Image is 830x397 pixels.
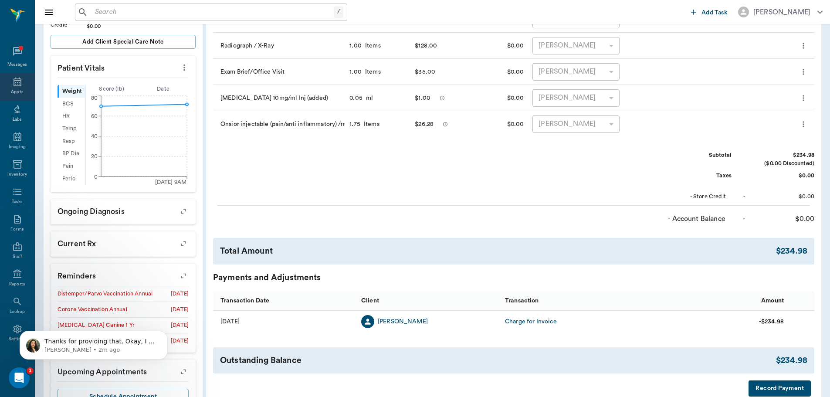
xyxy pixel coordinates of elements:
div: $128.00 [415,39,437,52]
div: [DATE] [171,290,189,298]
div: $234.98 [776,245,807,258]
div: $0.00 [749,193,814,201]
div: 08/26/25 [220,317,240,326]
div: Messages [7,61,27,68]
div: $234.98 [776,354,807,367]
div: [MEDICAL_DATA] 10mg/ml Inj (added) [213,85,345,111]
div: Pain [58,160,85,173]
span: Add client Special Care Note [82,37,164,47]
div: Corona Vaccination Annual [58,305,127,314]
div: ml [362,94,373,102]
div: HR [58,110,85,123]
div: $0.00 [749,214,814,224]
button: [PERSON_NAME] [731,4,830,20]
div: Onsior injectable (pain/anti inflammatory) /ml [213,111,345,137]
div: Perio [58,173,85,185]
tspan: 80 [91,95,98,101]
div: Transaction [505,288,539,313]
div: Items [360,120,379,129]
div: Reports [9,281,25,288]
div: Radiograph / X-Ray [213,33,345,59]
button: more [797,38,810,53]
button: more [797,91,810,105]
div: - [743,214,745,224]
div: $234.98 [749,151,814,159]
button: more [797,64,810,79]
span: 1 [27,367,34,374]
div: $35.00 [415,65,435,78]
div: Staff [13,254,22,260]
div: - Store Credit [661,193,726,201]
div: Lookup [10,309,25,315]
div: Outstanding Balance [220,354,776,367]
tspan: [DATE] 9AM [155,180,187,185]
div: -$234.98 [759,317,784,326]
div: Taxes [666,172,732,180]
div: Items [362,41,381,50]
button: Record Payment [749,380,811,397]
div: Inventory [7,171,27,178]
button: Add Task [688,4,731,20]
div: Imaging [9,144,26,150]
div: Tasks [12,199,23,205]
div: $0.00 [476,59,528,85]
div: Items [362,68,381,76]
div: $0.00 [476,85,528,111]
div: [PERSON_NAME] [753,7,810,17]
div: Transaction Date [213,291,357,310]
div: $0.00 [476,33,528,59]
div: BP Dia [58,148,85,160]
div: 1.75 [349,120,360,129]
div: Weight [58,85,85,98]
div: Labs [13,116,22,123]
div: $0.00 [476,111,528,137]
tspan: 60 [91,113,98,119]
button: message [437,92,447,105]
div: [PERSON_NAME] [532,89,620,107]
div: Amount [644,291,788,310]
tspan: 0 [94,174,98,179]
div: Date [137,85,189,93]
div: Client [357,291,501,310]
button: Close drawer [40,3,58,21]
div: [PERSON_NAME] [532,115,620,133]
input: Search [91,6,334,18]
a: [PERSON_NAME] [378,317,428,326]
div: Subtotal [666,151,732,159]
div: ($0.00 Discounted) [749,159,814,168]
div: 0.05 [349,94,362,102]
button: more [177,60,191,75]
div: Temp [58,122,85,135]
div: Resp [58,135,85,148]
div: - [743,193,745,201]
div: Payments and Adjustments [213,271,814,284]
div: Exam Brief/Office Visit [213,59,345,85]
div: Amount [761,288,784,313]
div: Credit : [51,21,87,29]
tspan: 40 [91,134,98,139]
div: [PERSON_NAME] [532,63,620,81]
p: Patient Vitals [51,56,196,78]
div: Score ( lb ) [86,85,138,93]
p: Current Rx [51,231,196,253]
iframe: Intercom live chat [9,367,30,388]
div: $26.28 [415,118,434,131]
button: more [797,117,810,132]
div: Appts [11,89,23,95]
tspan: 20 [91,154,98,159]
iframe: Intercom notifications message [7,312,181,373]
div: Forms [10,226,24,233]
div: [PERSON_NAME] [532,37,620,54]
button: Add client Special Care Note [51,35,196,49]
div: $1.00 [415,92,430,105]
div: Charge for Invoice [505,317,557,326]
div: - Account Balance [660,214,725,224]
div: 1.00 [349,68,362,76]
div: / [334,6,343,18]
p: Ongoing diagnosis [51,199,196,221]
